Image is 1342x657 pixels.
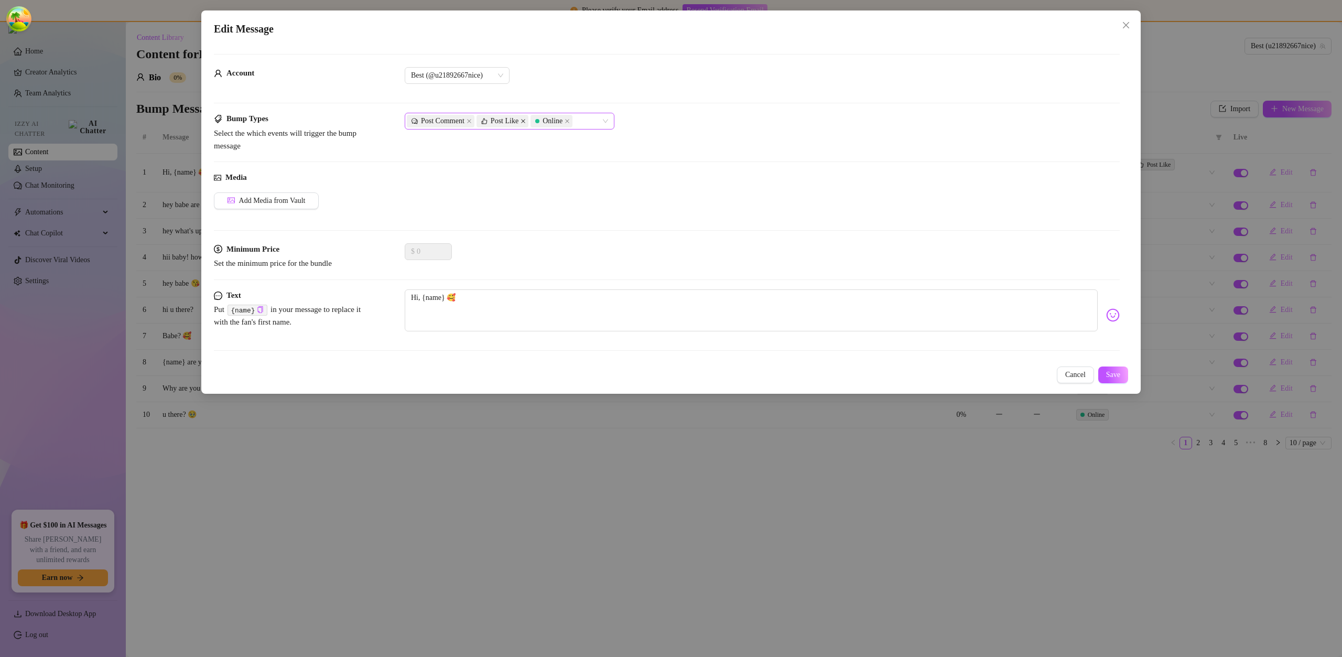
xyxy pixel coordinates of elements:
[1098,367,1128,383] button: Save
[257,306,264,314] button: Click to Copy
[214,171,221,184] span: picture
[405,289,1098,331] textarea: Hi, {name} 🥰
[1118,21,1134,29] span: Close
[226,114,268,123] strong: Bump Types
[481,115,488,127] span: like
[535,115,562,127] div: Online
[1057,367,1094,383] button: Cancel
[214,21,274,37] span: Edit Message
[412,115,464,127] div: Post Comment
[8,8,29,29] button: Open Tanstack query devtools
[1122,21,1130,29] span: close
[257,306,264,313] span: copy
[214,289,222,302] span: message
[214,113,222,125] span: tags
[521,119,526,124] span: close
[214,67,222,80] span: user
[1106,308,1120,322] img: svg%3e
[214,243,222,256] span: dollar
[1106,371,1120,379] span: Save
[411,68,503,83] span: Best (@u21892667nice)
[214,305,361,326] span: Put in your message to replace it with the fan's first name.
[214,192,319,209] button: Add Media from Vault
[214,129,356,150] span: Select the which events will trigger the bump message
[225,173,247,181] strong: Media
[228,305,267,316] code: {name}
[226,291,241,299] strong: Text
[226,69,254,77] strong: Account
[412,115,418,127] span: comment
[1065,371,1086,379] span: Cancel
[467,119,472,124] span: close
[239,197,306,205] span: Add Media from Vault
[481,115,518,127] div: Post Like
[565,119,570,124] span: close
[214,259,332,267] span: Set the minimum price for the bundle
[1118,17,1134,34] button: Close
[226,245,279,253] strong: Minimum Price
[228,197,235,204] span: picture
